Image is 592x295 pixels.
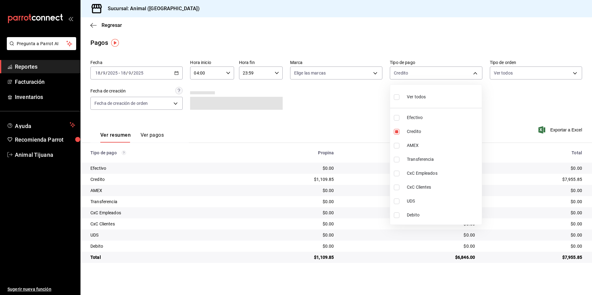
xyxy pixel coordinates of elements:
span: Debito [407,212,479,218]
img: Tooltip marker [111,39,119,47]
span: AMEX [407,142,479,149]
span: Transferencia [407,156,479,163]
span: CxC Empleados [407,170,479,177]
span: Ver todos [407,94,426,100]
span: UDS [407,198,479,204]
span: Credito [407,128,479,135]
span: Efectivo [407,114,479,121]
span: CxC Clientes [407,184,479,190]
